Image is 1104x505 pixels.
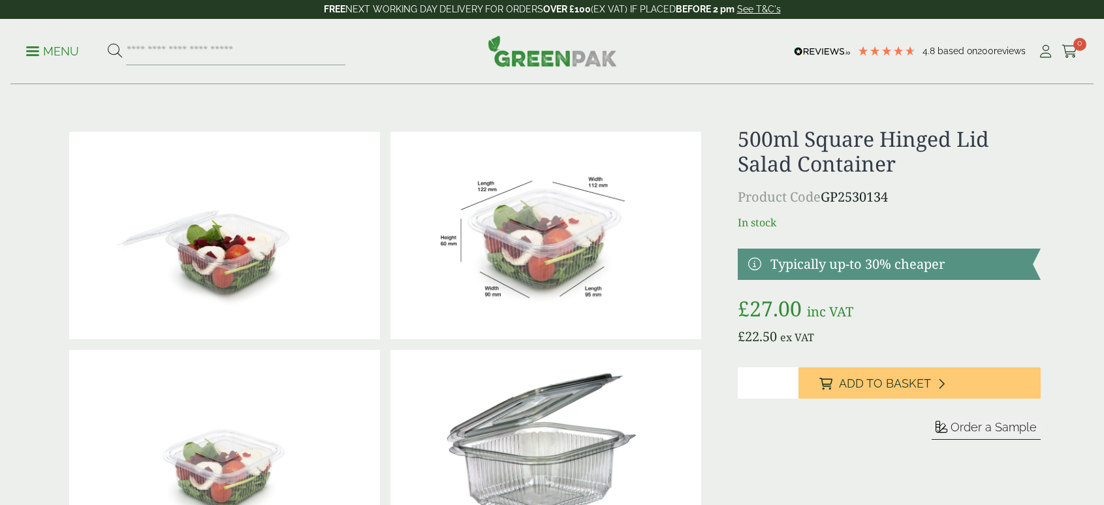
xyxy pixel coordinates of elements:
[794,47,851,56] img: REVIEWS.io
[26,44,79,59] p: Menu
[738,127,1040,177] h1: 500ml Square Hinged Lid Salad Container
[324,4,345,14] strong: FREE
[951,420,1037,434] span: Order a Sample
[932,420,1041,440] button: Order a Sample
[676,4,734,14] strong: BEFORE 2 pm
[738,187,1040,207] p: GP2530134
[69,132,380,339] img: 500ml Square Hinged Salad Container Open
[390,132,701,339] img: SaladBox_500
[994,46,1026,56] span: reviews
[1037,45,1054,58] i: My Account
[738,294,749,322] span: £
[807,303,853,320] span: inc VAT
[1062,45,1078,58] i: Cart
[738,328,745,345] span: £
[798,367,1041,399] button: Add to Basket
[738,215,1040,230] p: In stock
[923,46,938,56] span: 4.8
[738,188,821,206] span: Product Code
[738,328,777,345] bdi: 22.50
[977,46,994,56] span: 200
[839,376,931,391] span: Add to Basket
[938,46,977,56] span: Based on
[737,4,781,14] a: See T&C's
[857,45,916,57] div: 4.79 Stars
[488,35,617,67] img: GreenPak Supplies
[1062,42,1078,61] a: 0
[543,4,591,14] strong: OVER £100
[780,330,814,344] span: ex VAT
[26,44,79,57] a: Menu
[738,294,802,322] bdi: 27.00
[1073,38,1086,51] span: 0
